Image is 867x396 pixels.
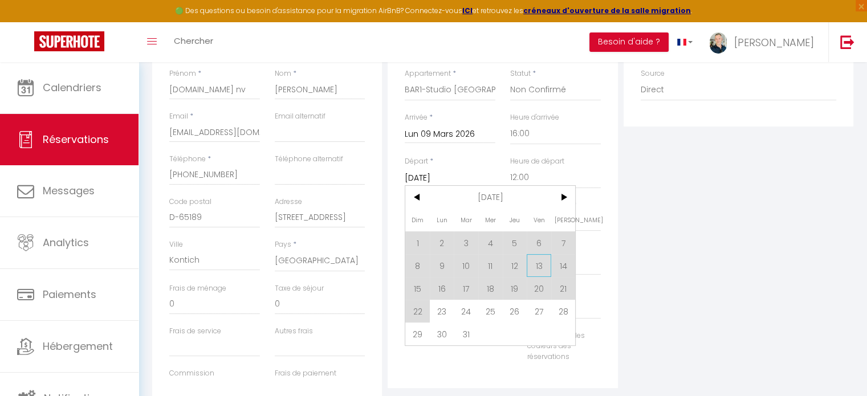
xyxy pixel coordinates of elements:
button: Ouvrir le widget de chat LiveChat [9,5,43,39]
label: Pays [275,239,291,250]
label: Commission [169,368,214,379]
span: 19 [503,277,527,300]
span: 24 [454,300,478,322]
a: ... [PERSON_NAME] [701,22,828,62]
a: créneaux d'ouverture de la salle migration [523,6,691,15]
span: 11 [478,254,503,277]
label: Statut [510,68,531,79]
span: Réservations [43,132,109,146]
span: 6 [527,231,551,254]
span: Calendriers [43,80,101,95]
span: Ven [527,209,551,231]
label: Appartement [405,68,451,79]
span: < [405,186,430,209]
span: [PERSON_NAME] [734,35,814,50]
label: Arrivée [405,112,428,123]
label: Téléphone alternatif [275,154,343,165]
label: Heure de départ [510,156,564,167]
span: Dim [405,209,430,231]
span: Analytics [43,235,89,250]
span: 1 [405,231,430,254]
label: Autres frais [275,326,313,337]
img: ... [710,32,727,54]
span: 25 [478,300,503,322]
span: 8 [405,254,430,277]
span: 23 [430,300,454,322]
a: ICI [462,6,473,15]
label: Départ [405,156,428,167]
img: Super Booking [34,31,104,51]
span: 31 [454,322,478,345]
label: Adresse [275,197,302,207]
span: 26 [503,300,527,322]
span: > [551,186,576,209]
span: Messages [43,183,95,198]
span: 7 [551,231,576,254]
span: 13 [527,254,551,277]
span: Mar [454,209,478,231]
span: 22 [405,300,430,322]
span: [DATE] [430,186,551,209]
img: logout [840,35,854,49]
span: 28 [551,300,576,322]
span: 29 [405,322,430,345]
span: Hébergement [43,339,113,353]
label: Email alternatif [275,111,325,122]
label: Code postal [169,197,211,207]
span: 21 [551,277,576,300]
span: Jeu [503,209,527,231]
span: Chercher [174,35,213,47]
label: Frais de ménage [169,283,226,294]
span: 18 [478,277,503,300]
span: 30 [430,322,454,345]
span: Lun [430,209,454,231]
label: Taxe de séjour [275,283,324,294]
a: Chercher [165,22,222,62]
span: 15 [405,277,430,300]
span: 2 [430,231,454,254]
span: 17 [454,277,478,300]
span: 16 [430,277,454,300]
label: Frais de service [169,326,221,337]
span: Mer [478,209,503,231]
span: 20 [527,277,551,300]
span: 5 [503,231,527,254]
label: Ville [169,239,183,250]
label: Prénom [169,68,196,79]
span: 9 [430,254,454,277]
label: Heure d'arrivée [510,112,559,123]
span: 3 [454,231,478,254]
span: 12 [503,254,527,277]
span: Paiements [43,287,96,301]
span: 4 [478,231,503,254]
label: Frais de paiement [275,368,336,379]
label: Nom [275,68,291,79]
button: Besoin d'aide ? [589,32,669,52]
iframe: Chat [819,345,858,387]
label: Téléphone [169,154,206,165]
label: Source [641,68,665,79]
span: 14 [551,254,576,277]
span: 10 [454,254,478,277]
span: 27 [527,300,551,322]
label: Personnaliser les couleurs des réservations [522,330,587,363]
label: Email [169,111,188,122]
span: [PERSON_NAME] [551,209,576,231]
